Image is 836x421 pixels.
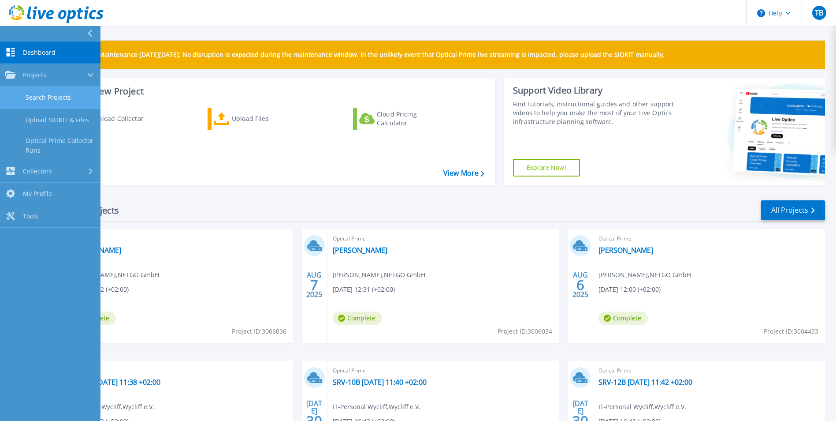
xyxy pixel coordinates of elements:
[513,85,676,96] div: Support Video Library
[353,108,451,130] a: Cloud Pricing Calculator
[443,169,484,177] a: View More
[232,327,286,336] span: Project ID: 3006036
[598,378,692,387] a: SRV-12B [DATE] 11:42 +02:00
[598,270,691,280] span: [PERSON_NAME] , NETGO GmbH
[23,212,38,220] span: Tools
[513,100,676,126] div: Find tutorials, instructional guides and other support videos to help you make the most of your L...
[67,366,288,376] span: Optical Prime
[63,86,484,96] h3: Start a New Project
[67,270,159,280] span: [PERSON_NAME] , NETGO GmbH
[333,234,554,244] span: Optical Prime
[598,234,820,244] span: Optical Prime
[333,366,554,376] span: Optical Prime
[598,402,686,412] span: IT-Personal Wycliff , Wycliff e.V.
[513,159,580,177] a: Explore Now!
[67,234,288,244] span: Optical Prime
[67,378,160,387] a: SRV-09B [DATE] 11:38 +02:00
[232,110,302,128] div: Upload Files
[333,312,382,325] span: Complete
[63,108,161,130] a: Download Collector
[333,246,387,255] a: [PERSON_NAME]
[23,71,46,79] span: Projects
[333,378,427,387] a: SRV-10B [DATE] 11:40 +02:00
[815,9,823,16] span: TB
[498,327,552,336] span: Project ID: 3006034
[598,366,820,376] span: Optical Prime
[761,200,825,220] a: All Projects
[23,167,52,175] span: Collectors
[598,246,653,255] a: [PERSON_NAME]
[333,270,425,280] span: [PERSON_NAME] , NETGO GmbH
[572,269,589,301] div: AUG 2025
[598,312,648,325] span: Complete
[598,285,661,294] span: [DATE] 12:00 (+02:00)
[67,402,154,412] span: IT-Personal Wycliff , Wycliff e.V.
[66,51,665,58] p: Scheduled Maintenance [DATE][DATE]: No disruption is expected during the maintenance window. In t...
[764,327,818,336] span: Project ID: 3004433
[377,110,447,128] div: Cloud Pricing Calculator
[85,110,156,128] div: Download Collector
[310,281,318,289] span: 7
[333,285,395,294] span: [DATE] 12:31 (+02:00)
[23,190,52,198] span: My Profile
[208,108,306,130] a: Upload Files
[306,269,323,301] div: AUG 2025
[23,49,56,56] span: Dashboard
[576,281,584,289] span: 6
[333,402,420,412] span: IT-Personal Wycliff , Wycliff e.V.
